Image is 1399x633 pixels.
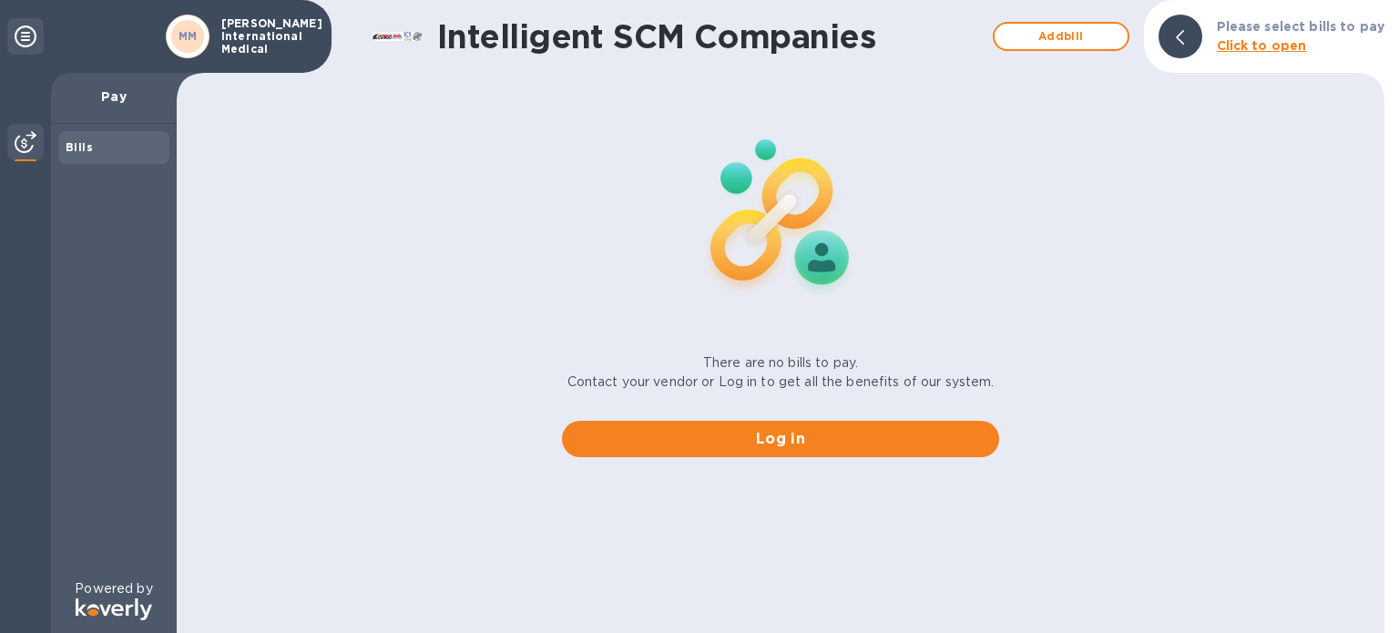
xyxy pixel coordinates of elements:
[1009,26,1113,47] span: Add bill
[75,579,152,598] p: Powered by
[66,140,93,154] b: Bills
[1217,19,1384,34] b: Please select bills to pay
[437,17,984,56] h1: Intelligent SCM Companies
[577,428,985,450] span: Log in
[1217,38,1307,53] b: Click to open
[221,17,312,56] p: [PERSON_NAME] International Medical
[993,22,1129,51] button: Addbill
[66,87,162,106] p: Pay
[76,598,152,620] img: Logo
[179,29,198,43] b: MM
[562,421,999,457] button: Log in
[567,353,995,392] p: There are no bills to pay. Contact your vendor or Log in to get all the benefits of our system.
